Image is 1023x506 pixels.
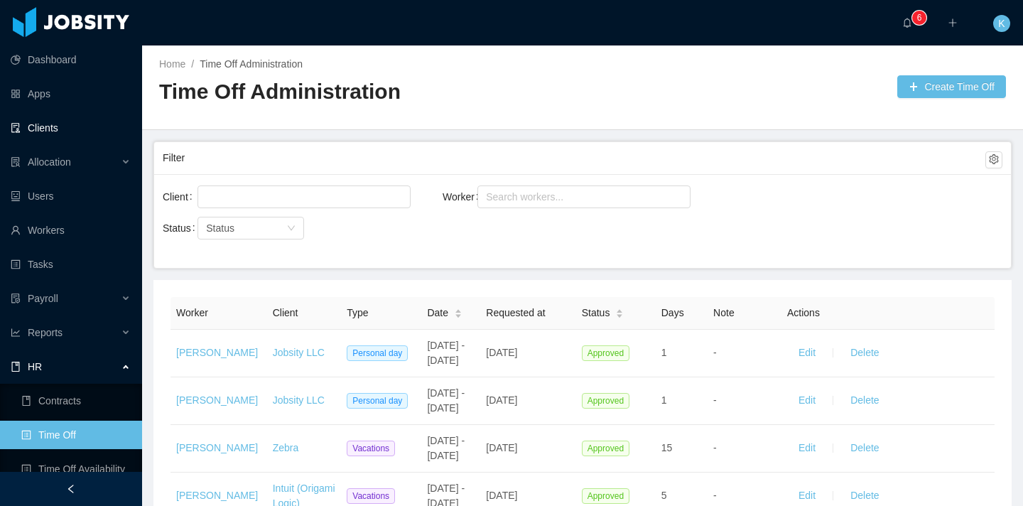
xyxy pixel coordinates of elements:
span: - [713,394,717,406]
label: Status [163,222,201,234]
span: - [713,442,717,453]
span: Allocation [28,156,71,168]
button: Edit [787,342,827,365]
i: icon: book [11,362,21,372]
span: [DATE] - [DATE] [427,435,465,461]
span: HR [28,361,42,372]
span: 1 [661,347,667,358]
button: icon: setting [985,151,1002,168]
label: Worker [443,191,485,203]
span: 1 [661,394,667,406]
a: icon: profileTime Off Availability [21,455,131,483]
div: Filter [163,145,985,171]
i: icon: caret-up [455,307,462,311]
span: [DATE] [486,442,517,453]
a: icon: userWorkers [11,216,131,244]
i: icon: file-protect [11,294,21,303]
a: icon: auditClients [11,114,131,142]
button: Edit [787,389,827,412]
button: Edit [787,437,827,460]
a: icon: pie-chartDashboard [11,45,131,74]
i: icon: caret-down [616,313,624,317]
a: icon: appstoreApps [11,80,131,108]
div: Sort [615,307,624,317]
span: Client [273,307,298,318]
span: Personal day [347,393,408,409]
i: icon: solution [11,157,21,167]
a: icon: profileTasks [11,250,131,279]
i: icon: caret-down [455,313,462,317]
span: [DATE] - [DATE] [427,340,465,366]
span: Worker [176,307,208,318]
span: Type [347,307,368,318]
a: icon: bookContracts [21,387,131,415]
span: Vacations [347,441,395,456]
span: Status [582,306,610,321]
a: [PERSON_NAME] [176,347,258,358]
input: Client [202,188,210,205]
button: Delete [839,342,890,365]
span: [DATE] [486,394,517,406]
i: icon: caret-up [616,307,624,311]
span: Reports [28,327,63,338]
span: - [713,490,717,501]
span: Status [206,222,234,234]
span: [DATE] [486,490,517,501]
i: icon: plus [948,18,958,28]
a: icon: robotUsers [11,182,131,210]
i: icon: line-chart [11,328,21,338]
sup: 6 [912,11,926,25]
a: icon: profileTime Off [21,421,131,449]
span: Approved [582,441,629,456]
p: 6 [917,11,922,25]
i: icon: bell [902,18,912,28]
a: Jobsity LLC [273,347,325,358]
span: [DATE] - [DATE] [427,387,465,414]
span: Vacations [347,488,395,504]
a: [PERSON_NAME] [176,442,258,453]
span: - [713,347,717,358]
h2: Time Off Administration [159,77,583,107]
div: Search workers... [486,190,669,204]
a: Zebra [273,442,299,453]
span: Approved [582,393,629,409]
span: Days [661,307,684,318]
span: / [191,58,194,70]
span: Approved [582,488,629,504]
span: Date [427,306,448,321]
span: Payroll [28,293,58,304]
span: Approved [582,345,629,361]
a: [PERSON_NAME] [176,394,258,406]
a: [PERSON_NAME] [176,490,258,501]
button: Delete [839,389,890,412]
button: icon: plusCreate Time Off [897,75,1006,98]
button: Delete [839,437,890,460]
span: 5 [661,490,667,501]
label: Client [163,191,198,203]
span: [DATE] [486,347,517,358]
span: Actions [787,307,820,318]
span: 15 [661,442,673,453]
span: Requested at [486,307,545,318]
i: icon: down [287,224,296,234]
a: Time Off Administration [200,58,303,70]
span: K [998,15,1005,32]
input: Worker [482,188,489,205]
span: Personal day [347,345,408,361]
span: Note [713,307,735,318]
div: Sort [454,307,462,317]
a: Jobsity LLC [273,394,325,406]
a: Home [159,58,185,70]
